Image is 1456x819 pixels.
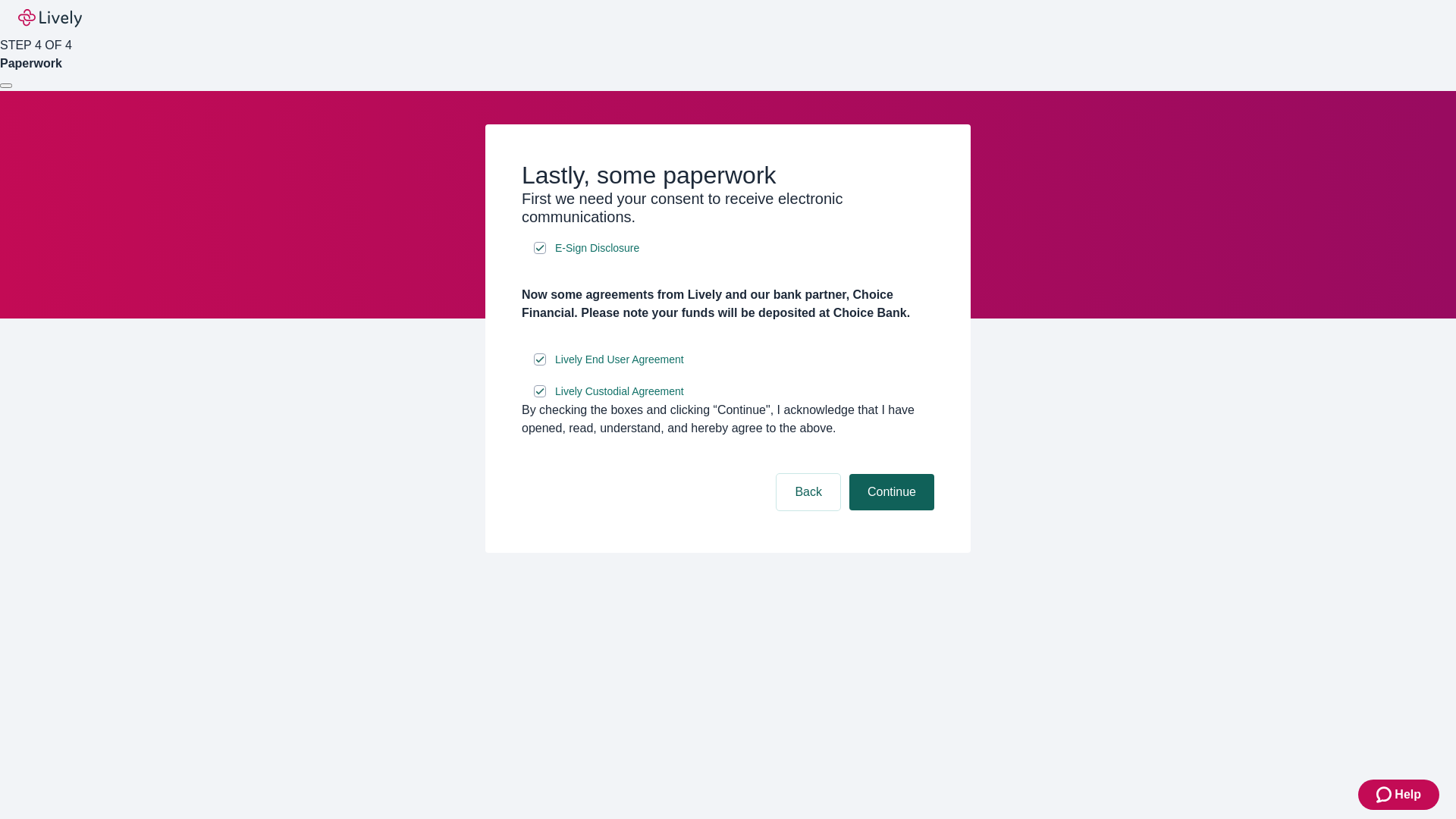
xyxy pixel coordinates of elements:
span: Help [1395,786,1421,804]
span: Lively End User Agreement [555,352,684,368]
img: Lively [18,9,82,27]
span: Lively Custodial Agreement [555,384,684,400]
svg: Zendesk support icon [1376,786,1395,804]
a: e-sign disclosure document [552,239,642,258]
button: Back [777,474,840,510]
span: E-Sign Disclosure [555,240,639,256]
a: e-sign disclosure document [552,350,687,369]
a: e-sign disclosure document [552,382,687,401]
h2: Lastly, some paperwork [522,161,934,190]
h3: First we need your consent to receive electronic communications. [522,190,934,226]
button: Zendesk support iconHelp [1358,780,1439,810]
h4: Now some agreements from Lively and our bank partner, Choice Financial. Please note your funds wi... [522,286,934,322]
button: Continue [849,474,934,510]
div: By checking the boxes and clicking “Continue", I acknowledge that I have opened, read, understand... [522,401,934,438]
